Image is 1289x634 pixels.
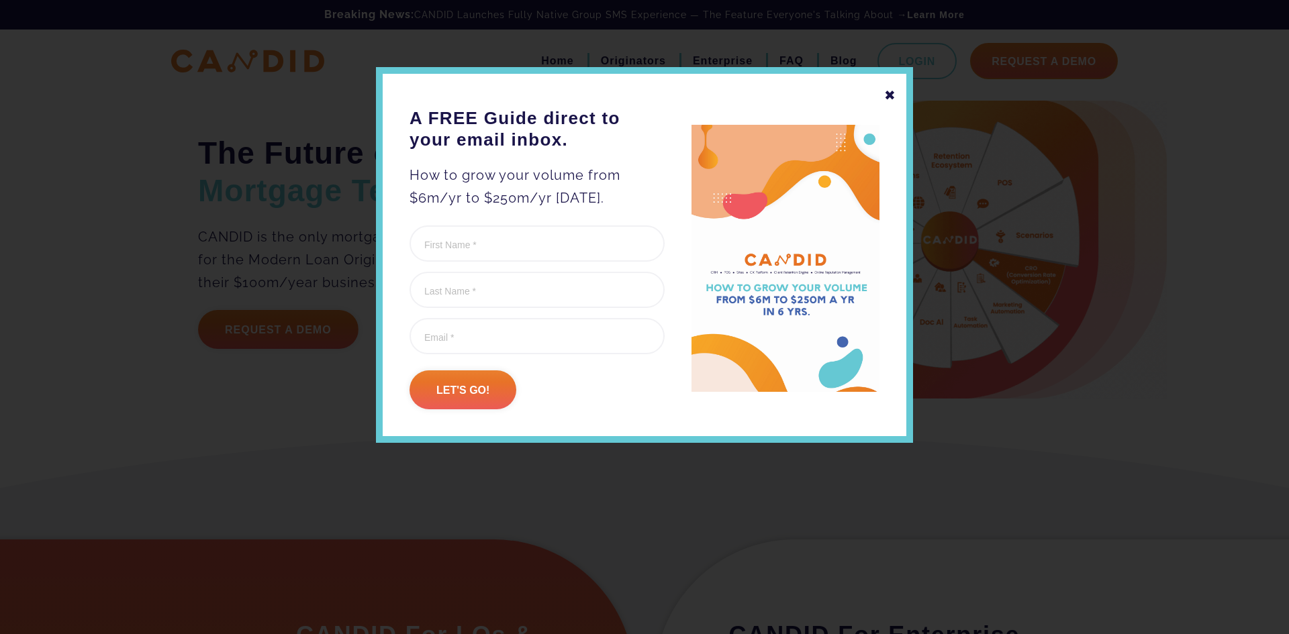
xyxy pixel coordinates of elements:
[691,125,879,392] img: A FREE Guide direct to your email inbox.
[410,370,516,409] input: Let's go!
[410,164,665,209] p: How to grow your volume from $6m/yr to $250m/yr [DATE].
[410,318,665,354] input: Email *
[410,272,665,308] input: Last Name *
[410,225,665,262] input: First Name *
[410,107,665,150] h3: A FREE Guide direct to your email inbox.
[884,84,896,107] div: ✖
